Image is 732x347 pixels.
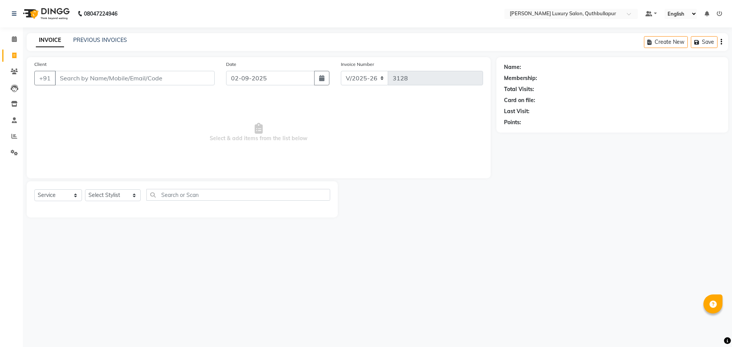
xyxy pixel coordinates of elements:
div: Membership: [504,74,537,82]
label: Client [34,61,47,68]
div: Total Visits: [504,85,534,93]
button: Save [691,36,718,48]
input: Search by Name/Mobile/Email/Code [55,71,215,85]
div: Last Visit: [504,107,530,115]
iframe: chat widget [700,317,724,339]
input: Search or Scan [146,189,330,201]
div: Name: [504,63,521,71]
label: Date [226,61,236,68]
img: logo [19,3,72,24]
div: Points: [504,118,521,126]
a: PREVIOUS INVOICES [73,37,127,43]
span: Select & add items from the list below [34,94,483,171]
div: Card on file: [504,96,535,104]
a: INVOICE [36,34,64,47]
button: +91 [34,71,56,85]
button: Create New [644,36,688,48]
label: Invoice Number [341,61,374,68]
b: 08047224946 [84,3,117,24]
